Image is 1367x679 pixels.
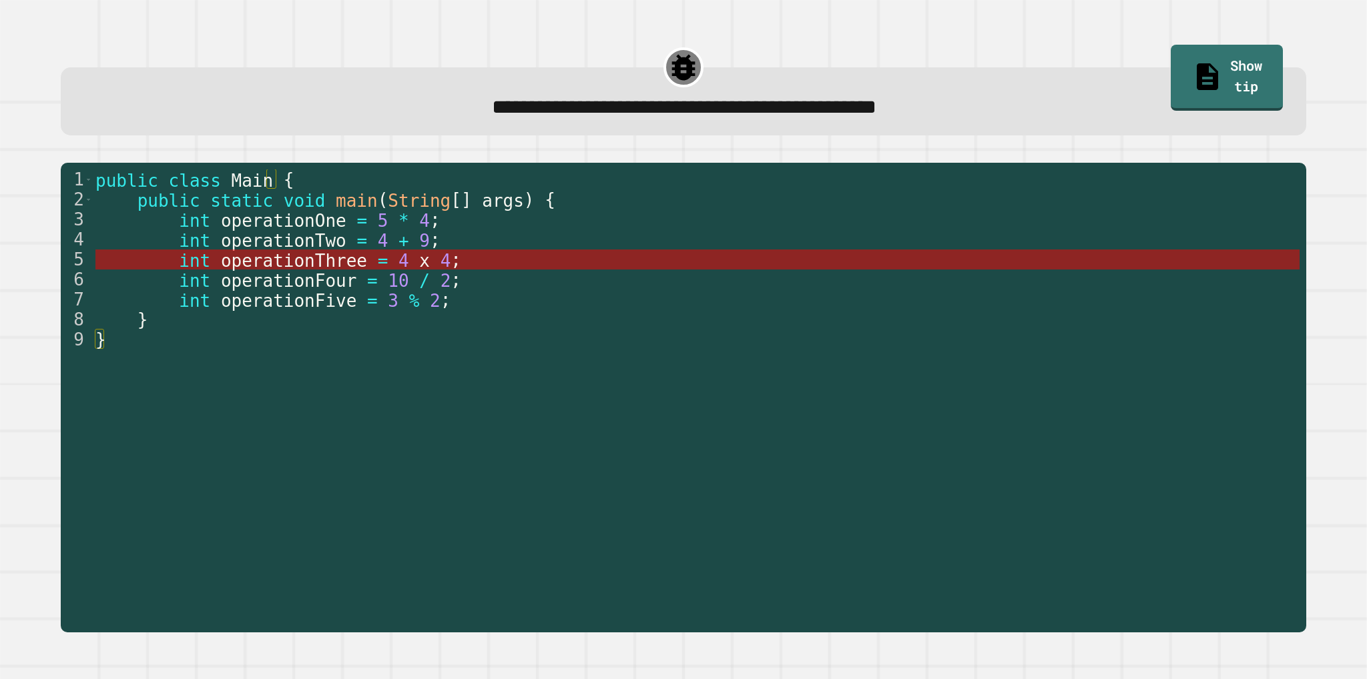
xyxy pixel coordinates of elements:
[221,290,357,310] span: operationFive
[420,210,431,230] span: 4
[378,250,388,270] span: =
[388,270,409,290] span: 10
[398,230,409,250] span: +
[483,190,525,210] span: args
[61,229,93,249] div: 4
[441,250,451,270] span: 4
[441,270,451,290] span: 2
[85,169,92,189] span: Toggle code folding, rows 1 through 9
[61,329,93,350] div: 9
[1171,45,1283,110] a: Show tip
[430,290,441,310] span: 2
[221,230,346,250] span: operationTwo
[388,190,451,210] span: String
[420,230,431,250] span: 9
[211,190,274,210] span: static
[409,290,420,310] span: %
[357,210,368,230] span: =
[180,270,211,290] span: int
[61,169,93,189] div: 1
[388,290,399,310] span: 3
[378,230,388,250] span: 4
[367,270,378,290] span: =
[221,250,367,270] span: operationThree
[61,189,93,209] div: 2
[378,210,388,230] span: 5
[336,190,378,210] span: main
[398,250,409,270] span: 4
[61,249,93,269] div: 5
[232,170,274,190] span: Main
[357,230,368,250] span: =
[61,289,93,309] div: 7
[367,290,378,310] span: =
[61,269,93,289] div: 6
[180,230,211,250] span: int
[169,170,221,190] span: class
[85,189,92,209] span: Toggle code folding, rows 2 through 8
[180,290,211,310] span: int
[180,250,211,270] span: int
[420,250,431,270] span: x
[180,210,211,230] span: int
[420,270,431,290] span: /
[221,210,346,230] span: operationOne
[138,190,200,210] span: public
[95,170,158,190] span: public
[61,209,93,229] div: 3
[221,270,357,290] span: operationFour
[284,190,326,210] span: void
[61,309,93,329] div: 8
